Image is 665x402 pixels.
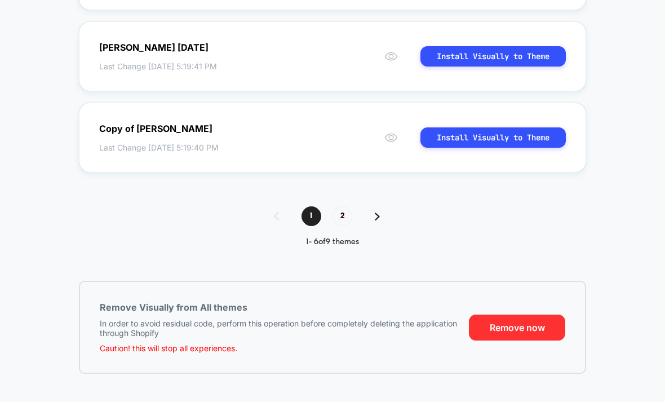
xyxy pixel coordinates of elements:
[333,206,352,226] span: 2
[263,237,402,247] div: 1 - 6 of 9 themes
[99,42,209,53] div: [PERSON_NAME] [DATE]
[469,315,565,341] button: Remove now
[99,143,253,152] span: Last Change [DATE] 5:19:40 PM
[100,319,458,338] span: In order to avoid residual code, perform this operation before completely deleting the applicatio...
[420,127,566,148] button: Install Visually to Theme
[99,123,212,134] div: Copy of [PERSON_NAME]
[420,46,566,67] button: Install Visually to Theme
[100,302,247,313] span: Remove Visually from All themes
[302,206,321,226] span: 1
[375,213,380,220] img: pagination forward
[100,343,237,353] div: Caution! this will stop all experiences.
[99,61,249,71] span: Last Change [DATE] 5:19:41 PM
